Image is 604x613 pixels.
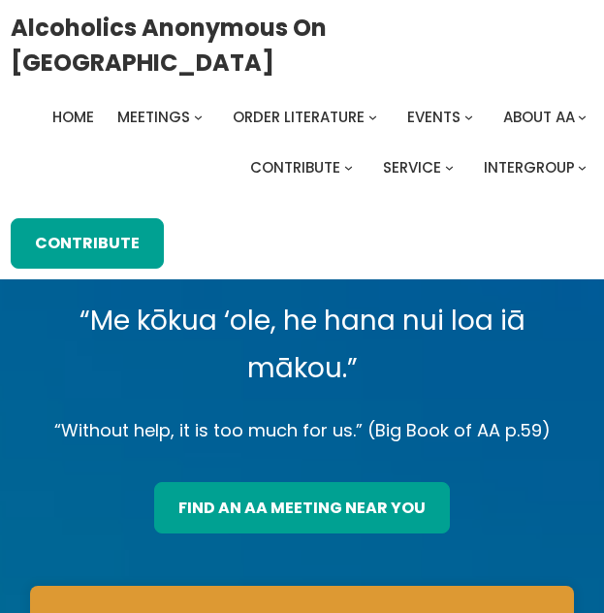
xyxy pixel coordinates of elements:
span: Order Literature [233,107,365,127]
button: Intergroup submenu [578,163,587,172]
nav: Intergroup [11,104,594,181]
button: Contribute submenu [344,163,353,172]
button: Service submenu [445,163,454,172]
span: Meetings [117,107,190,127]
a: Service [383,154,441,181]
span: Service [383,157,441,177]
a: Contribute [250,154,340,181]
button: About AA submenu [578,113,587,121]
a: Alcoholics Anonymous on [GEOGRAPHIC_DATA] [11,7,327,83]
a: find an aa meeting near you [154,482,450,532]
span: Contribute [250,157,340,177]
p: “Without help, it is too much for us.” (Big Book of AA p.59) [30,415,574,446]
a: Home [52,104,94,131]
p: “Me kōkua ‘ole, he hana nui loa iā mākou.” [30,297,574,392]
a: Events [407,104,461,131]
span: Events [407,107,461,127]
span: Intergroup [484,157,575,177]
button: Meetings submenu [194,113,203,121]
a: Contribute [11,218,164,269]
a: About AA [503,104,575,131]
span: Home [52,107,94,127]
span: About AA [503,107,575,127]
a: Intergroup [484,154,575,181]
button: Events submenu [464,113,473,121]
a: Meetings [117,104,190,131]
button: Order Literature submenu [368,113,377,121]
